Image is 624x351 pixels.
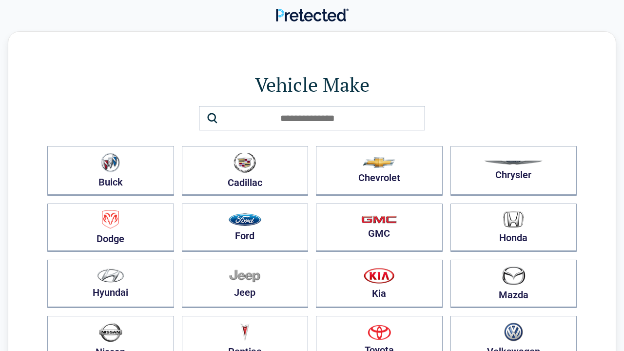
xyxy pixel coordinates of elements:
[182,260,309,308] button: Jeep
[316,204,443,252] button: GMC
[47,146,174,196] button: Buick
[316,146,443,196] button: Chevrolet
[450,260,577,308] button: Mazda
[47,71,577,98] h1: Vehicle Make
[450,204,577,252] button: Honda
[316,260,443,308] button: Kia
[47,260,174,308] button: Hyundai
[182,204,309,252] button: Ford
[47,204,174,252] button: Dodge
[450,146,577,196] button: Chrysler
[182,146,309,196] button: Cadillac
